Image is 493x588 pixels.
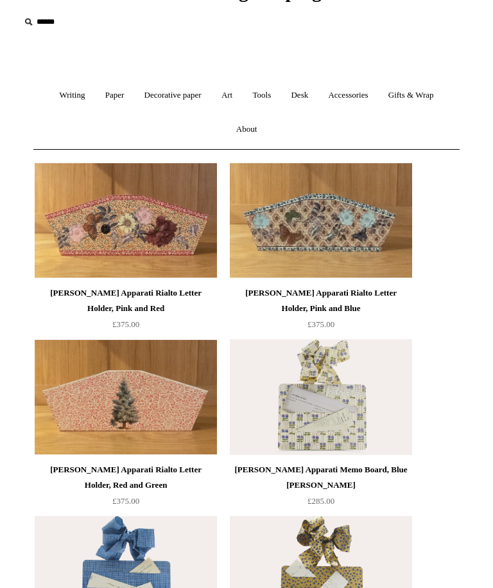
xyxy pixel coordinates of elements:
a: Accessories [319,78,377,112]
a: Art [212,78,241,112]
a: Gifts & Wrap [379,78,443,112]
a: [PERSON_NAME] Apparati Memo Board, Blue [PERSON_NAME] £285.00 [230,462,412,515]
img: Scanlon Apparati Rialto Letter Holder, Pink and Blue [230,163,412,278]
a: Desk [282,78,317,112]
span: £375.00 [307,319,334,329]
a: Writing [50,78,94,112]
a: [PERSON_NAME] Apparati Rialto Letter Holder, Pink and Red £375.00 [35,285,217,338]
a: About [227,112,266,147]
a: [PERSON_NAME] Apparati Rialto Letter Holder, Pink and Blue £375.00 [230,285,412,338]
div: [PERSON_NAME] Apparati Rialto Letter Holder, Red and Green [38,462,214,493]
a: Tools [244,78,281,112]
img: Scanlon Apparati Rialto Letter Holder, Red and Green [35,339,217,455]
span: £375.00 [112,319,139,329]
div: [PERSON_NAME] Apparati Rialto Letter Holder, Pink and Blue [233,285,409,316]
a: Scanlon Apparati Rialto Letter Holder, Red and Green Scanlon Apparati Rialto Letter Holder, Red a... [35,339,217,455]
span: £375.00 [112,496,139,506]
a: Scanlon Apparati Memo Board, Blue Berry Scanlon Apparati Memo Board, Blue Berry [230,339,412,455]
div: [PERSON_NAME] Apparati Memo Board, Blue [PERSON_NAME] [233,462,409,493]
a: [PERSON_NAME] Apparati Rialto Letter Holder, Red and Green £375.00 [35,462,217,515]
a: Scanlon Apparati Rialto Letter Holder, Pink and Blue Scanlon Apparati Rialto Letter Holder, Pink ... [230,163,412,278]
img: Scanlon Apparati Rialto Letter Holder, Pink and Red [35,163,217,278]
a: Paper [96,78,134,112]
span: £285.00 [307,496,334,506]
a: Scanlon Apparati Rialto Letter Holder, Pink and Red Scanlon Apparati Rialto Letter Holder, Pink a... [35,163,217,278]
div: [PERSON_NAME] Apparati Rialto Letter Holder, Pink and Red [38,285,214,316]
a: Decorative paper [135,78,211,112]
img: Scanlon Apparati Memo Board, Blue Berry [230,339,412,455]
